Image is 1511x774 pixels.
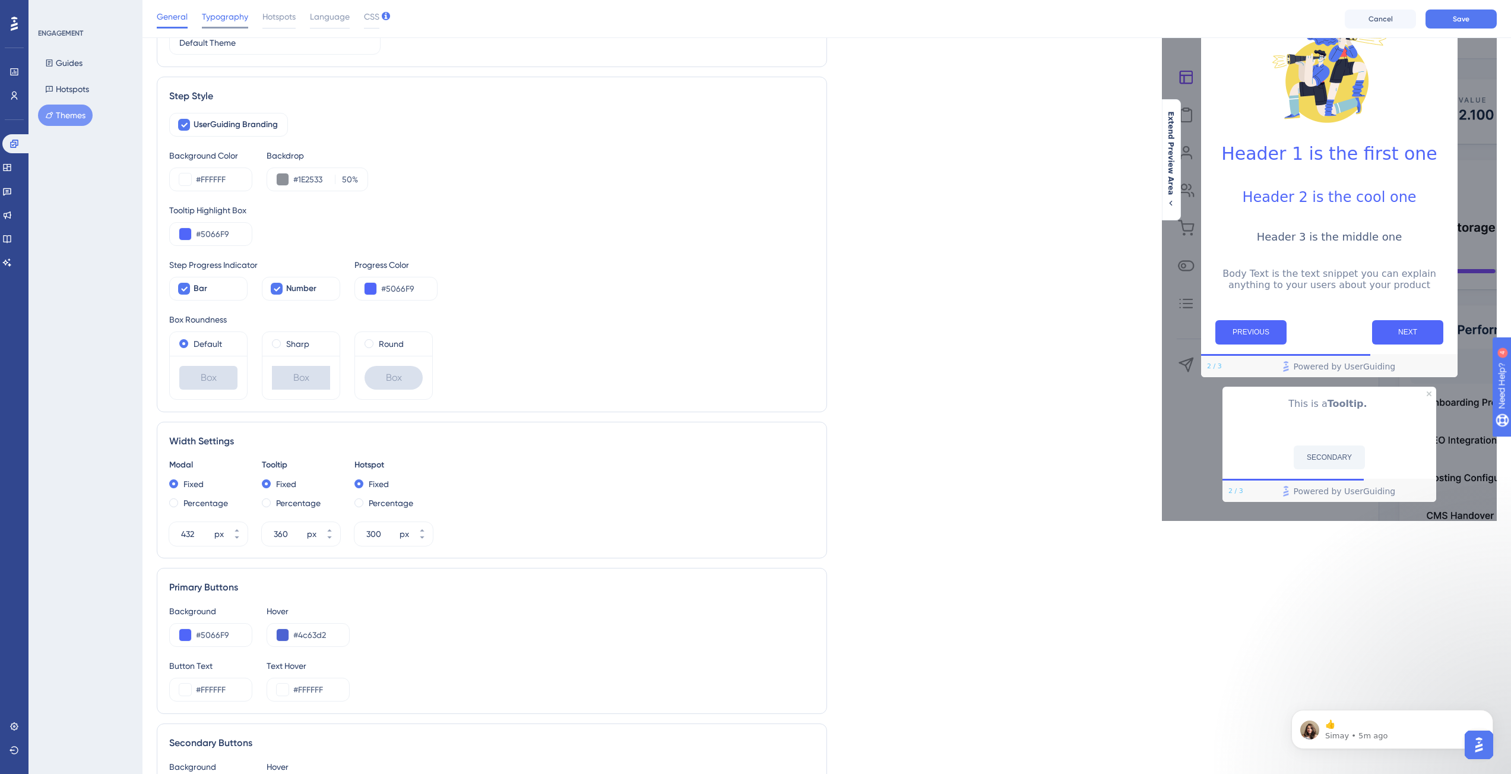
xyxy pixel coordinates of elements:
button: Upload attachment [56,389,66,399]
div: Simay says… [9,353,228,458]
button: px [226,522,248,534]
input: px [366,527,397,541]
label: Percentage [369,496,413,510]
div: Text Hover [267,659,350,673]
button: go back [8,5,30,27]
p: Body Text is the text snippet you can explain anything to your users about your product [1211,268,1448,290]
span: Typography [202,10,248,24]
span: Hotspots [262,10,296,24]
div: Simay says… [9,178,228,248]
button: Guides [38,52,90,74]
button: Next [1372,320,1443,345]
div: Close Preview [1427,391,1431,396]
div: Step 2 of 3 [1228,486,1243,496]
div: Surendhar says… [9,275,228,302]
div: Hover [267,604,350,618]
img: Profile image for Simay [34,7,53,26]
div: Button Text [169,659,252,673]
div: Tooltip [262,458,340,472]
label: Percentage [276,496,321,510]
span: General [157,10,188,24]
span: CSS [364,10,379,24]
div: [DATE] [9,337,228,353]
div: Backdrop [267,149,368,163]
iframe: Intercom notifications message [1274,685,1511,768]
input: px [274,527,305,541]
label: Round [379,337,404,351]
div: Modal [169,458,248,472]
div: Secondary Buttons [169,736,815,750]
input: px [181,527,212,541]
h2: Header 2 is the cool one [1211,189,1448,206]
div: Tooltip Highlight Box [169,203,815,217]
span: Language [310,10,350,24]
label: Fixed [183,477,204,491]
div: Hotspot [354,458,433,472]
div: Close [208,5,230,26]
span: Cancel [1369,14,1393,24]
span: Extend Preview Area [1166,111,1176,195]
button: px [319,534,340,546]
div: Box [365,366,423,390]
button: Save [1426,10,1497,29]
div: Step Style [169,89,815,103]
div: Box [179,366,237,390]
div: ENGAGEMENT [38,29,83,38]
label: % [335,172,358,187]
label: Percentage [183,496,228,510]
button: Hotspots [38,78,96,100]
div: px [400,527,409,541]
div: oh ok amazing! [145,248,228,274]
div: px [307,527,316,541]
span: Need Help? [28,3,74,17]
div: oh ok amazing! [154,255,218,267]
h3: Header 3 is the middle one [1211,230,1448,243]
button: Previous [1215,320,1287,345]
label: Default [194,337,222,351]
span: UserGuiding Branding [194,118,278,132]
button: SECONDARY [1294,446,1365,469]
div: thanks [PERSON_NAME]! [115,309,218,321]
button: Gif picker [37,389,47,399]
div: If the command you put in the Guide button works on your platform when you run it through the con... [9,178,195,238]
input: Theme Name [179,36,370,49]
div: Surendhar says… [9,302,228,338]
p: Active [58,15,81,27]
div: Footer [1201,356,1458,377]
label: Fixed [369,477,389,491]
button: px [411,522,433,534]
button: Cancel [1345,10,1416,29]
div: Box [272,366,330,390]
div: Footer [1222,481,1436,502]
button: Home [186,5,208,27]
div: If the command you put in the Guide button works on your platform when you run it through the con... [19,185,185,231]
img: Modal Media [1270,15,1389,134]
div: let me try all of those. [126,282,218,294]
span: Number [286,282,316,296]
button: px [411,534,433,546]
label: Fixed [276,477,296,491]
div: Background [169,604,252,618]
div: Progress Color [354,258,438,272]
div: 4 [83,6,86,15]
div: thumbs up [9,353,100,432]
button: px [319,522,340,534]
b: Tooltip. [1328,398,1367,409]
iframe: UserGuiding AI Assistant Launcher [1461,727,1497,763]
div: px [214,527,224,541]
button: Send a message… [204,384,223,403]
span: Save [1453,14,1469,24]
div: let me try all of those. [117,275,228,301]
div: Primary Buttons [169,580,815,595]
h1: Header 1 is the first one [1211,143,1448,164]
div: Hover [267,760,350,774]
span: Powered by UserGuiding [1294,484,1396,498]
span: Bar [194,282,207,296]
input: % [339,172,352,187]
div: Surendhar says… [9,248,228,276]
